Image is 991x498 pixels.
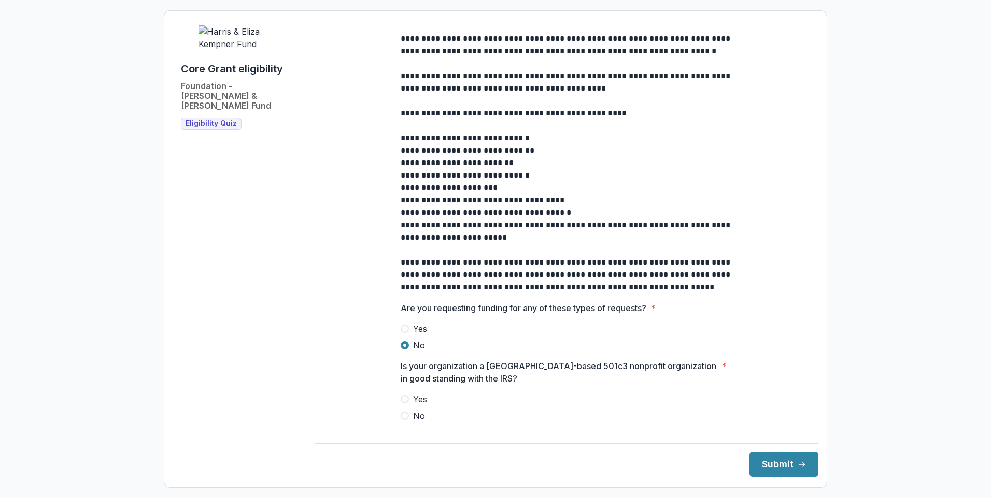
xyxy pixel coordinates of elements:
[413,323,427,335] span: Yes
[401,360,717,385] p: Is your organization a [GEOGRAPHIC_DATA]-based 501c3 nonprofit organization in good standing with...
[413,393,427,405] span: Yes
[181,81,293,111] h2: Foundation - [PERSON_NAME] & [PERSON_NAME] Fund
[186,119,237,128] span: Eligibility Quiz
[199,25,276,50] img: Harris & Eliza Kempner Fund
[749,452,818,477] button: Submit
[413,339,425,351] span: No
[413,409,425,422] span: No
[181,63,283,75] h1: Core Grant eligibility
[401,302,646,314] p: Are you requesting funding for any of these types of requests?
